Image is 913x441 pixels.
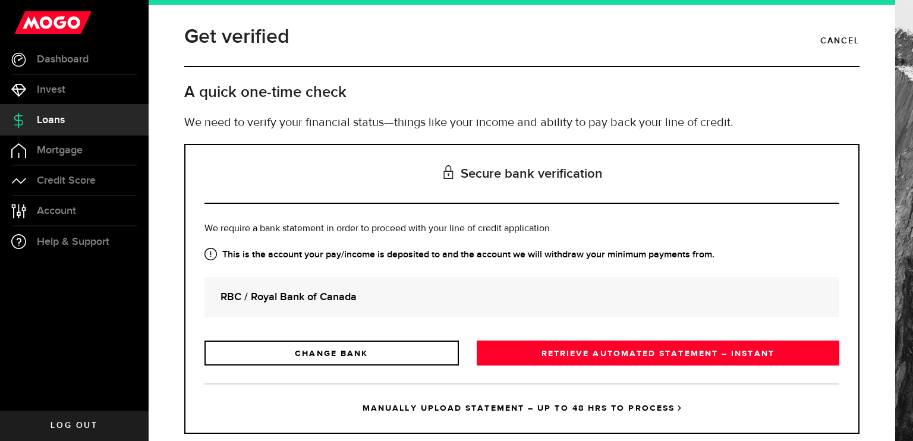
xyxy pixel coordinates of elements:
a: Cancel [820,31,860,51]
span: Credit Score [37,175,96,186]
span: Loans [37,115,65,125]
a: RETRIEVE AUTOMATED STATEMENT – INSTANT [477,341,839,366]
h2: A quick one-time check [184,83,860,102]
h3: Secure bank verification [204,145,839,204]
span: Account [37,206,76,216]
span: We require a bank statement in order to proceed with your line of credit application. [204,224,552,234]
span: Dashboard [37,54,89,65]
span: Help & Support [37,237,109,247]
strong: RBC / Royal Bank of Canada [221,289,823,305]
span: Mortgage [37,145,83,156]
h1: Get verified [184,21,289,52]
span: Invest [37,84,65,95]
p: We need to verify your financial status—things like your income and ability to pay back your line... [184,114,860,132]
a: CHANGE BANK [204,341,459,366]
span: Log out [51,421,97,430]
iframe: LiveChat chat widget [863,391,913,441]
strong: This is the account your pay/income is deposited to and the account we will withdraw your minimum... [204,248,839,262]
